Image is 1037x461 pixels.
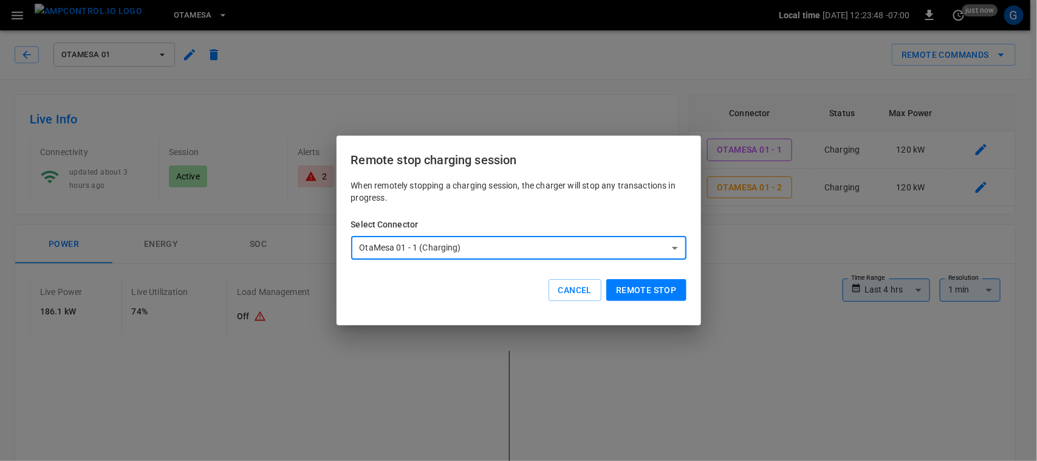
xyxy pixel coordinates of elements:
button: Remote stop [606,279,686,302]
div: OtaMesa 01 - 1 (Charging) [351,237,686,260]
h6: Select Connector [351,218,686,232]
p: When remotely stopping a charging session, the charger will stop any transactions in progress. [351,179,686,204]
button: Cancel [549,279,601,302]
h6: Remote stop charging session [351,150,686,170]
